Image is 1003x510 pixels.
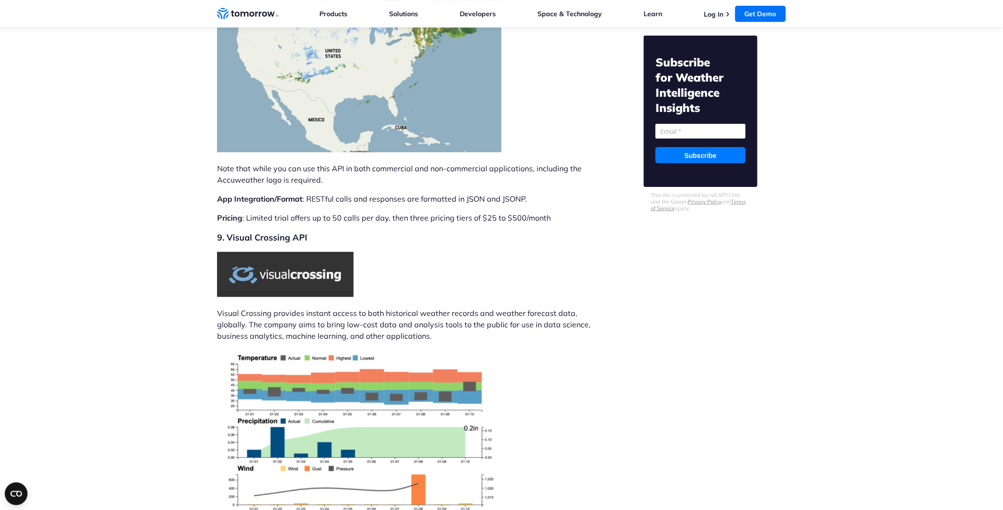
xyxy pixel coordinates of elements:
[651,192,750,212] p: This site is protected by reCAPTCHA and the Google and apply.
[5,482,27,505] button: Open CMP widget
[217,163,593,185] p: Note that while you can use this API in both commercial and non-commercial applications, includin...
[656,124,746,139] input: Email *
[538,9,602,18] a: Space & Technology
[644,9,662,18] a: Learn
[704,10,723,19] a: Log In
[389,9,418,18] a: Solutions
[688,198,721,205] a: Privacy Policy
[460,9,496,18] a: Developers
[217,7,279,21] a: Home link
[217,193,593,204] p: : RESTful calls and responses are formatted in JSON and JSONP.
[217,194,302,204] strong: App Integration/Format
[319,9,347,18] a: Products
[735,6,786,22] a: Get Demo
[217,212,593,223] p: : Limited trial offers up to 50 calls per day, then three pricing tiers of $25 to $500/month
[651,198,746,212] a: Terms of Service
[217,307,593,342] p: Visual Crossing provides instant access to both historical weather records and weather forecast d...
[656,55,746,115] h2: Subscribe for Weather Intelligence Insights
[217,213,242,223] strong: Pricing
[656,147,746,163] input: Subscribe
[217,231,593,244] h2: 9. Visual Crossing API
